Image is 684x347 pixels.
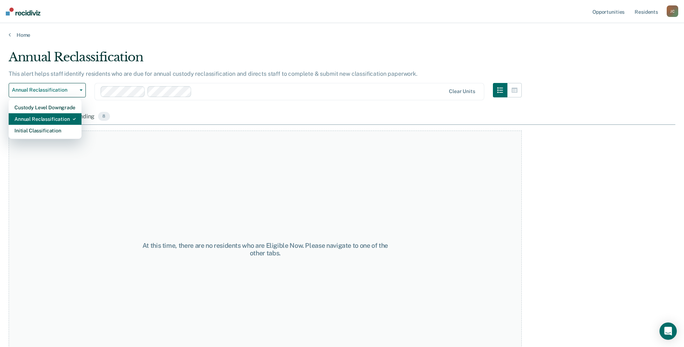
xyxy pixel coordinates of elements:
[6,8,40,16] img: Recidiviz
[98,112,110,121] span: 8
[9,32,675,38] a: Home
[667,5,678,17] button: JC
[9,50,522,70] div: Annual Reclassification
[659,322,677,340] div: Open Intercom Messenger
[71,109,111,125] div: Pending8
[14,125,76,136] div: Initial Classification
[449,88,475,95] div: Clear units
[14,113,76,125] div: Annual Reclassification
[137,242,393,257] div: At this time, there are no residents who are Eligible Now. Please navigate to one of the other tabs.
[667,5,678,17] div: J C
[9,70,418,77] p: This alert helps staff identify residents who are due for annual custody reclassification and dir...
[14,102,76,113] div: Custody Level Downgrade
[9,83,86,97] button: Annual Reclassification
[12,87,77,93] span: Annual Reclassification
